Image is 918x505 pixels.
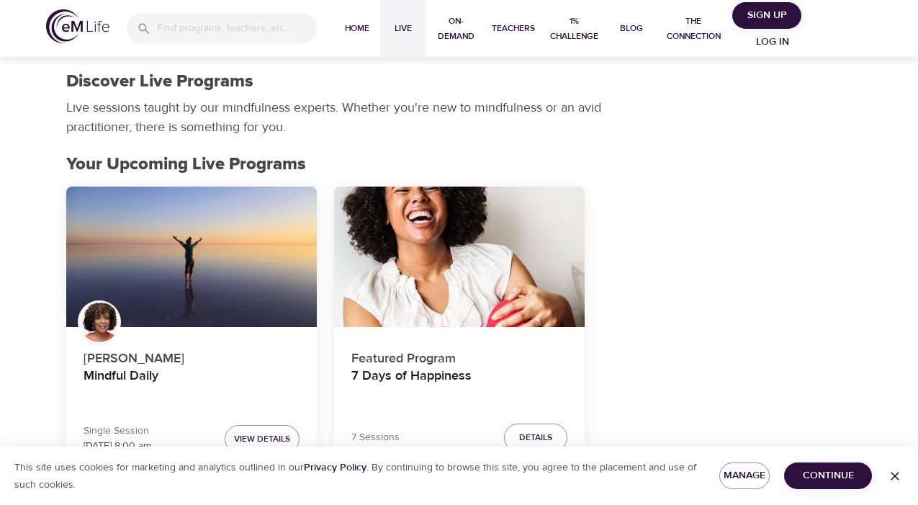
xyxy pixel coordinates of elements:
span: Log in [744,33,801,51]
span: Blog [614,21,649,36]
p: Live sessions taught by our mindfulness experts. Whether you're new to mindfulness or an avid pra... [66,98,606,137]
p: Single Session [84,424,151,439]
span: The Connection [660,14,727,44]
span: 1% Challenge [546,14,603,44]
p: [PERSON_NAME] [84,343,300,368]
span: On-Demand [432,14,480,44]
h4: Mindful Daily [84,368,300,403]
button: Manage [719,462,770,489]
h2: Your Upcoming Live Programs [66,154,852,175]
h1: Discover Live Programs [66,71,253,92]
button: View Details [225,425,300,453]
span: Home [340,21,374,36]
span: Sign Up [738,6,796,24]
img: logo [46,9,109,43]
span: Manage [731,467,759,485]
button: Mindful Daily [66,187,317,328]
a: Privacy Policy [304,461,366,474]
span: Details [519,430,552,445]
input: Find programs, teachers, etc... [157,13,317,44]
button: Continue [784,462,872,489]
button: Details [504,424,567,452]
p: Featured Program [351,343,567,368]
span: View Details [234,432,290,447]
span: Live [386,21,420,36]
p: [DATE] 8:00 am [84,439,151,454]
span: Teachers [492,21,535,36]
p: 7 Sessions [351,430,400,445]
button: Log in [738,29,807,55]
button: Sign Up [732,2,801,29]
h4: 7 Days of Happiness [351,368,567,403]
button: 7 Days of Happiness [334,187,585,328]
span: Continue [796,467,860,485]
